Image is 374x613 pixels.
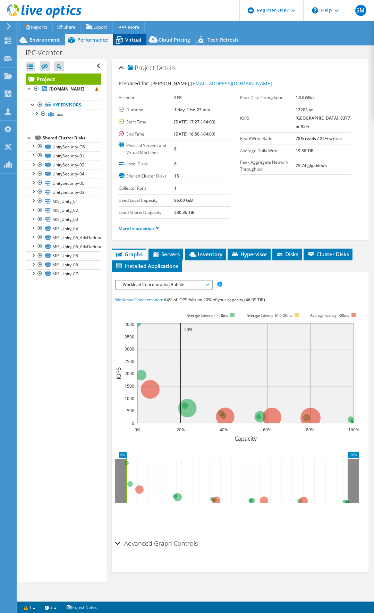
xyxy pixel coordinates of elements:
[348,427,359,433] text: 100%
[296,107,350,129] b: 17203 at [GEOGRAPHIC_DATA], 8377 at 95%
[191,80,272,87] a: [EMAIL_ADDRESS][DOMAIN_NAME]
[26,224,101,233] a: MIS_Unity_04
[240,159,296,173] label: Peak Aggregate Network Throughput
[115,297,163,303] span: Workload Concentration:
[26,142,101,151] a: UnitySecurity-OS
[115,536,198,550] h2: Advanced Graph Controls
[125,396,134,402] text: 1000
[119,209,174,216] label: Used Shared Capacity
[119,94,174,101] label: Account
[306,427,314,433] text: 80%
[355,5,366,16] span: SM
[186,313,228,318] tspan: Average latency <=10ms
[125,346,134,352] text: 3000
[174,95,182,101] b: SFG
[119,80,150,87] label: Prepared for:
[240,147,296,154] label: Average Daily Write
[174,161,177,167] b: 8
[26,161,101,170] a: UnitySecurity-02
[135,427,141,433] text: 0%
[159,36,190,43] span: Cloud Pricing
[29,36,60,43] span: Environment
[296,148,314,154] b: 19.38 TiB
[119,173,174,180] label: Shared Cluster Disks
[119,280,209,289] span: Workload Concentration Bubble
[57,111,63,117] span: ucs
[235,435,257,442] text: Capacity
[207,36,238,43] span: Tech Refresh
[174,209,195,215] b: 230.36 TiB
[26,74,101,85] a: Project
[177,427,185,433] text: 20%
[26,197,101,206] a: MIS_Unity_01
[174,185,177,191] b: 1
[246,313,292,318] tspan: Average latency 10<=20ms
[296,163,327,169] b: 25.74 gigabits/s
[310,313,349,318] text: Average latency >20ms
[174,197,193,203] b: 96.00 GiB
[125,371,134,377] text: 2000
[151,80,272,87] span: [PERSON_NAME],
[26,179,101,188] a: UnitySecurity-05
[115,251,143,258] span: Graphs
[164,297,265,303] span: 64% of IOPS falls on 20% of your capacity (46.09 TiB)
[296,136,342,141] b: 78% reads / 22% writes
[26,170,101,179] a: UnitySecurity-04
[19,603,40,612] a: 1
[125,36,141,43] span: Virtual
[152,251,180,258] span: Servers
[26,110,101,119] a: ucs
[49,86,84,92] b: [DOMAIN_NAME]
[26,151,101,160] a: UnitySecurity-01
[125,359,134,364] text: 2500
[119,119,174,126] label: Start Time
[26,206,101,215] a: MIS_Unity_02
[40,603,61,612] a: 2
[119,225,159,231] a: More Information
[26,101,101,110] a: Hypervisors
[26,260,101,269] a: MIS_Unity_06
[240,135,296,142] label: Read/Write Ratio
[174,119,215,125] b: [DATE] 17:27 (-04:00)
[125,383,134,389] text: 1500
[119,161,174,167] label: Local Disks
[128,64,155,71] span: Project
[26,242,101,251] a: MIS_Unity_06_AdvDedupe
[77,36,108,43] span: Performance
[125,321,134,327] text: 4000
[174,107,210,113] b: 1 day, 1 hr, 23 min
[307,251,349,258] span: Cluster Disks
[119,142,174,156] label: Physical Servers and Virtual Machines
[312,7,318,14] svg: \n
[184,327,193,333] text: 20%
[240,94,296,101] label: Peak Disk Throughput
[174,173,179,179] b: 15
[156,63,176,72] span: Details
[26,251,101,260] a: MIS_Unity_05
[26,233,101,242] a: MIS_Unity_05_AdvDedupe
[61,603,102,612] a: Project Notes
[26,269,101,278] a: MIS_Unity_07
[23,49,73,57] h1: IPC-Vcenter
[119,197,174,204] label: Used Local Capacity
[119,131,174,138] label: End Time
[132,420,134,426] text: 0
[188,251,222,258] span: Inventory
[26,215,101,224] a: MIS_Unity_03
[119,185,174,192] label: Collector Runs
[125,334,134,340] text: 3500
[174,146,177,152] b: 8
[112,21,145,32] a: More
[127,408,134,414] text: 500
[263,427,271,433] text: 60%
[52,21,81,32] a: Share
[296,95,315,101] b: 1.58 GB/s
[115,367,122,379] text: IOPS
[276,251,298,258] span: Disks
[26,85,101,94] a: [DOMAIN_NAME]
[119,106,174,113] label: Duration
[231,251,267,258] span: Hypervisor
[43,134,101,142] div: Shared Cluster Disks
[19,21,53,32] a: Reports
[220,427,228,433] text: 40%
